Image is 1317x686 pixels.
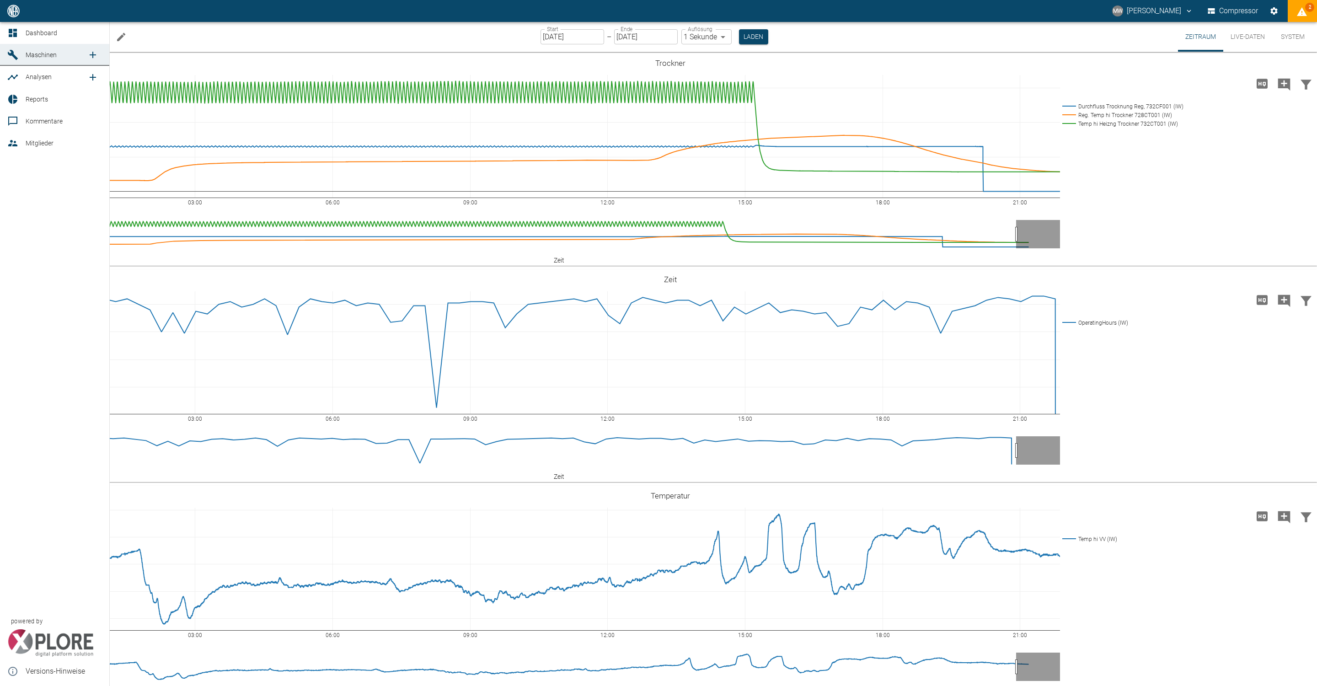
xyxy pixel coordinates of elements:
button: System [1272,22,1313,52]
input: DD.MM.YYYY [614,29,678,44]
span: Maschinen [26,51,57,59]
span: Hohe Auflösung [1251,295,1273,304]
button: Zeitraum [1178,22,1223,52]
button: Daten filtern [1295,288,1317,312]
img: Xplore Logo [7,629,94,657]
button: Einstellungen [1266,3,1282,19]
span: Mitglieder [26,139,54,147]
span: 2 [1305,3,1314,12]
span: Hohe Auflösung [1251,511,1273,520]
button: Daten filtern [1295,504,1317,528]
button: Kommentar hinzufügen [1273,288,1295,312]
label: Start [547,25,558,33]
a: new /analyses/list/0 [84,68,102,86]
button: markus.wilshusen@arcanum-energy.de [1111,3,1194,19]
button: Kommentar hinzufügen [1273,72,1295,96]
label: Ende [621,25,632,33]
div: 1 Sekunde [681,29,732,44]
span: Versions-Hinweise [26,666,102,677]
button: Machine bearbeiten [112,28,130,46]
span: Kommentare [26,118,63,125]
a: new /machines [84,46,102,64]
span: Reports [26,96,48,103]
button: Daten filtern [1295,72,1317,96]
label: Auflösung [688,25,712,33]
img: logo [6,5,21,17]
span: Hohe Auflösung [1251,79,1273,87]
p: – [607,32,611,42]
button: Compressor [1206,3,1260,19]
span: Dashboard [26,29,57,37]
input: DD.MM.YYYY [541,29,604,44]
button: Laden [739,29,768,44]
span: Analysen [26,73,52,80]
button: Live-Daten [1223,22,1272,52]
div: MW [1112,5,1123,16]
span: powered by [11,617,43,626]
button: Kommentar hinzufügen [1273,504,1295,528]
